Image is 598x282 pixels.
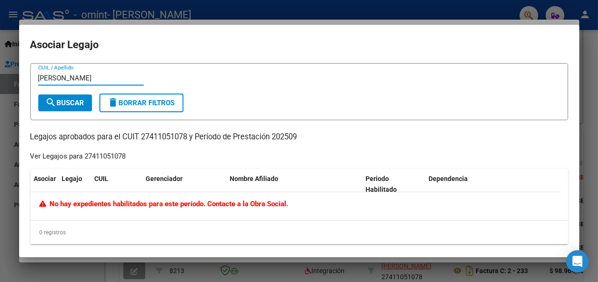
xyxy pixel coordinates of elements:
[30,151,126,162] div: Ver Legajos para 27411051078
[30,131,568,143] p: Legajos aprobados para el CUIT 27411051078 y Período de Prestación 202509
[30,169,58,200] datatable-header-cell: Asociar
[226,169,362,200] datatable-header-cell: Nombre Afiliado
[108,99,175,107] span: Borrar Filtros
[46,99,84,107] span: Buscar
[30,221,568,244] div: 0 registros
[46,97,57,108] mat-icon: search
[99,94,183,112] button: Borrar Filtros
[146,175,183,182] span: Gerenciador
[142,169,226,200] datatable-header-cell: Gerenciador
[366,175,397,193] span: Periodo Habilitado
[62,175,83,182] span: Legajo
[38,94,92,111] button: Buscar
[58,169,91,200] datatable-header-cell: Legajo
[566,250,589,273] div: Open Intercom Messenger
[425,169,561,200] datatable-header-cell: Dependencia
[39,200,288,208] span: No hay expedientes habilitados para este período. Contacte a la Obra Social.
[230,175,279,182] span: Nombre Afiliado
[30,36,568,54] h2: Asociar Legajo
[362,169,425,200] datatable-header-cell: Periodo Habilitado
[429,175,468,182] span: Dependencia
[91,169,142,200] datatable-header-cell: CUIL
[34,175,56,182] span: Asociar
[108,97,119,108] mat-icon: delete
[95,175,109,182] span: CUIL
